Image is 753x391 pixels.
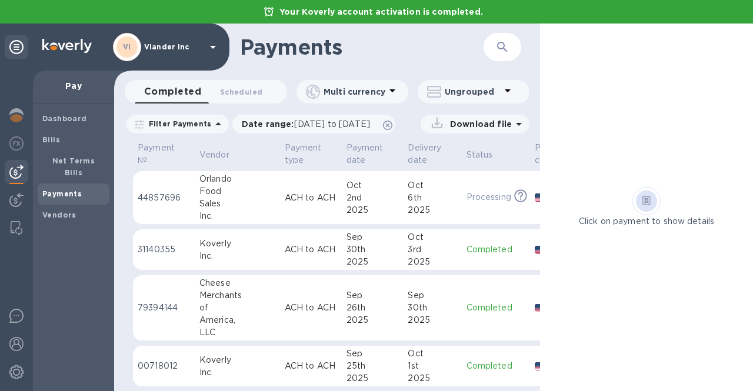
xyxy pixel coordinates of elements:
div: 1st [408,360,457,372]
div: Sep [346,289,399,302]
span: Payment date [346,142,399,166]
span: Payee currency [535,142,585,166]
p: Payee currency [535,142,570,166]
div: Inc. [199,250,275,262]
span: [DATE] to [DATE] [294,119,370,129]
div: 30th [346,243,399,256]
div: 30th [408,302,457,314]
span: Vendor [199,149,245,161]
b: Net Terms Bills [52,156,95,177]
div: 2025 [346,204,399,216]
span: Payment № [138,142,190,166]
img: Foreign exchange [9,136,24,151]
p: 79394144 [138,302,190,314]
p: Viander inc [144,43,203,51]
div: Sales [199,198,275,210]
div: 3rd [408,243,457,256]
p: 00718012 [138,360,190,372]
div: Inc. [199,366,275,379]
div: 2025 [408,256,457,268]
p: Filter Payments [144,119,211,129]
span: Payment type [285,142,337,166]
div: Orlando [199,173,275,185]
p: Ungrouped [445,86,501,98]
b: VI [123,42,131,51]
div: 2nd [346,192,399,204]
p: ACH to ACH [285,302,337,314]
div: Sep [346,231,399,243]
span: Status [467,149,508,161]
div: 2025 [408,314,457,326]
p: Status [467,149,493,161]
p: Payment № [138,142,175,166]
div: Oct [408,347,457,360]
div: Date range:[DATE] to [DATE] [232,115,395,133]
div: 26th [346,302,399,314]
b: Payments [42,189,82,198]
p: Click on payment to show details [579,215,714,228]
div: 2025 [346,256,399,268]
p: Completed [467,360,525,372]
div: Oct [408,179,457,192]
p: Delivery date [408,142,441,166]
img: Logo [42,39,92,53]
h1: Payments [240,35,484,59]
div: Merchants [199,289,275,302]
img: USD [535,246,551,254]
p: Your Koverly account activation is completed. [274,6,489,18]
p: 31140355 [138,243,190,256]
div: Unpin categories [5,35,28,59]
p: Payment date [346,142,384,166]
p: ACH to ACH [285,192,337,204]
p: Date range : [242,118,376,130]
p: Completed [467,302,525,314]
p: Processing [467,191,511,203]
p: Pay [42,80,105,92]
div: 6th [408,192,457,204]
div: Sep [408,289,457,302]
p: Completed [467,243,525,256]
div: Sep [346,347,399,360]
p: Download file [445,118,512,130]
div: 2025 [408,372,457,385]
div: Oct [346,179,399,192]
img: USD [535,304,551,312]
b: Bills [42,135,60,144]
p: Vendor [199,149,229,161]
div: America, [199,314,275,326]
p: Multi currency [324,86,385,98]
img: USD [535,193,551,202]
div: Oct [408,231,457,243]
span: Delivery date [408,142,457,166]
div: of [199,302,275,314]
div: Food [199,185,275,198]
div: 2025 [346,314,399,326]
p: 44857696 [138,192,190,204]
b: Vendors [42,210,76,219]
img: USD [535,362,551,370]
div: Koverly [199,354,275,366]
div: 2025 [408,204,457,216]
div: 25th [346,360,399,372]
div: Koverly [199,238,275,250]
p: Payment type [285,142,322,166]
p: ACH to ACH [285,243,337,256]
p: ACH to ACH [285,360,337,372]
div: Inc. [199,210,275,222]
span: Scheduled [220,86,262,98]
div: Cheese [199,277,275,289]
div: LLC [199,326,275,339]
b: Dashboard [42,114,87,123]
span: Completed [144,83,201,100]
div: 2025 [346,372,399,385]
